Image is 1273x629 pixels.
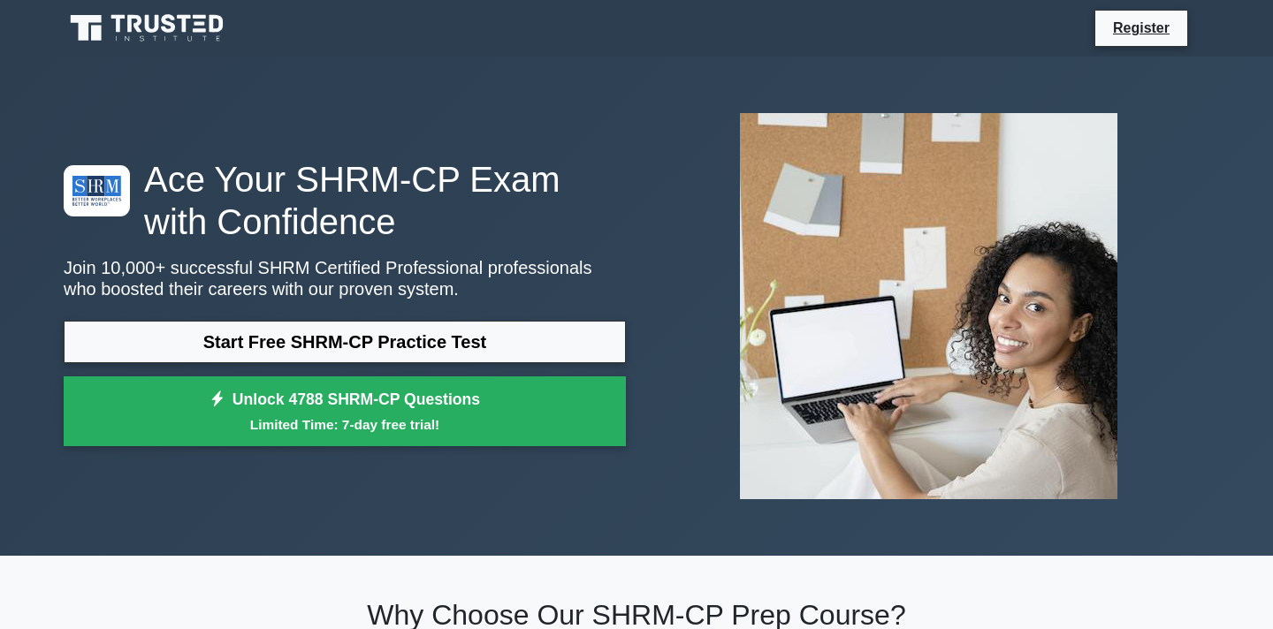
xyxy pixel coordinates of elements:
[86,414,604,435] small: Limited Time: 7-day free trial!
[64,376,626,447] a: Unlock 4788 SHRM-CP QuestionsLimited Time: 7-day free trial!
[64,158,626,243] h1: Ace Your SHRM-CP Exam with Confidence
[64,257,626,299] p: Join 10,000+ successful SHRM Certified Professional professionals who boosted their careers with ...
[64,321,626,363] a: Start Free SHRM-CP Practice Test
[1102,17,1180,39] a: Register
